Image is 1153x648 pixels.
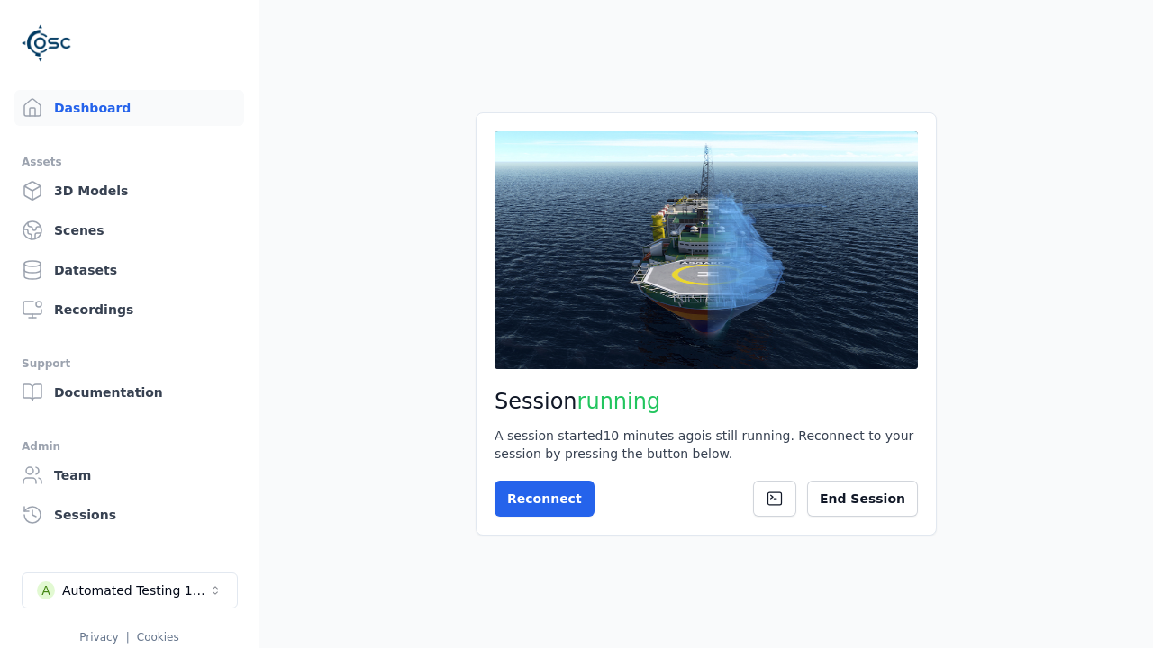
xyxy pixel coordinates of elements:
[37,581,55,599] div: A
[62,581,208,599] div: Automated Testing 1 - Playwright
[14,292,244,328] a: Recordings
[495,387,918,416] h2: Session
[14,374,244,410] a: Documentation
[22,572,238,608] button: Select a workspace
[22,151,237,173] div: Assets
[807,481,918,517] button: End Session
[14,212,244,248] a: Scenes
[22,18,72,68] img: Logo
[577,389,661,414] span: running
[495,427,918,463] div: A session started 10 minutes ago is still running. Reconnect to your session by pressing the butt...
[79,631,118,643] a: Privacy
[14,173,244,209] a: 3D Models
[126,631,130,643] span: |
[22,353,237,374] div: Support
[14,252,244,288] a: Datasets
[14,497,244,533] a: Sessions
[14,90,244,126] a: Dashboard
[22,436,237,457] div: Admin
[495,481,595,517] button: Reconnect
[14,457,244,493] a: Team
[137,631,179,643] a: Cookies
